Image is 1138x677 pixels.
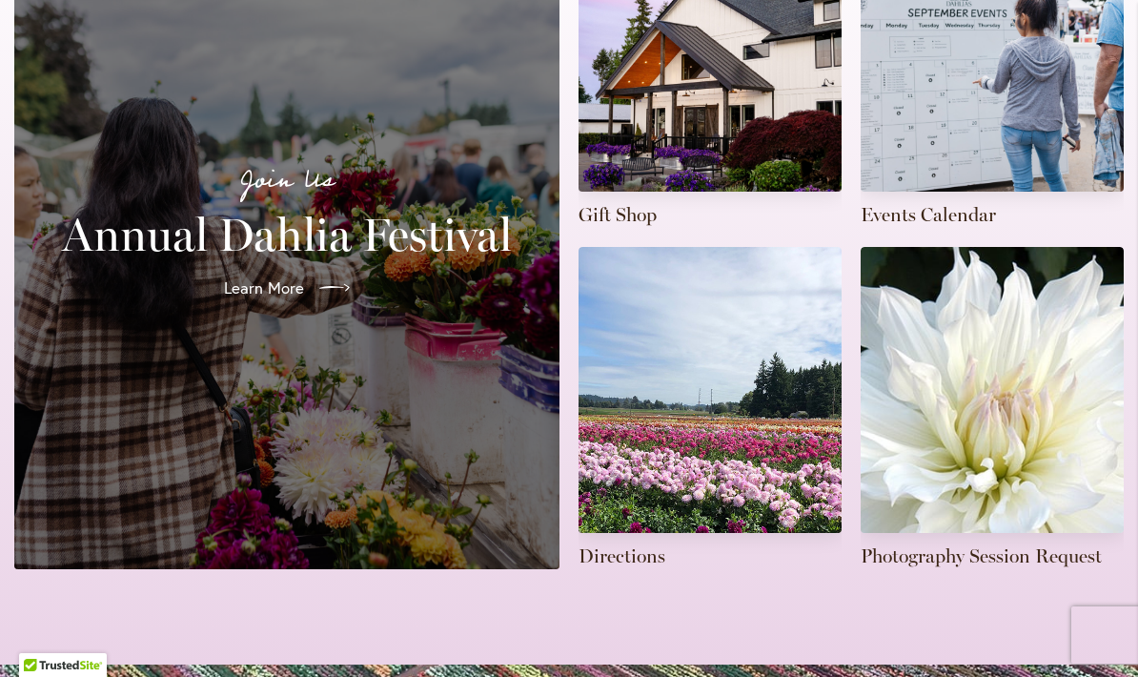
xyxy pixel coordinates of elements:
[209,261,365,315] a: Learn More
[37,160,537,200] p: Join Us
[224,277,304,299] span: Learn More
[37,208,537,261] h2: Annual Dahlia Festival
